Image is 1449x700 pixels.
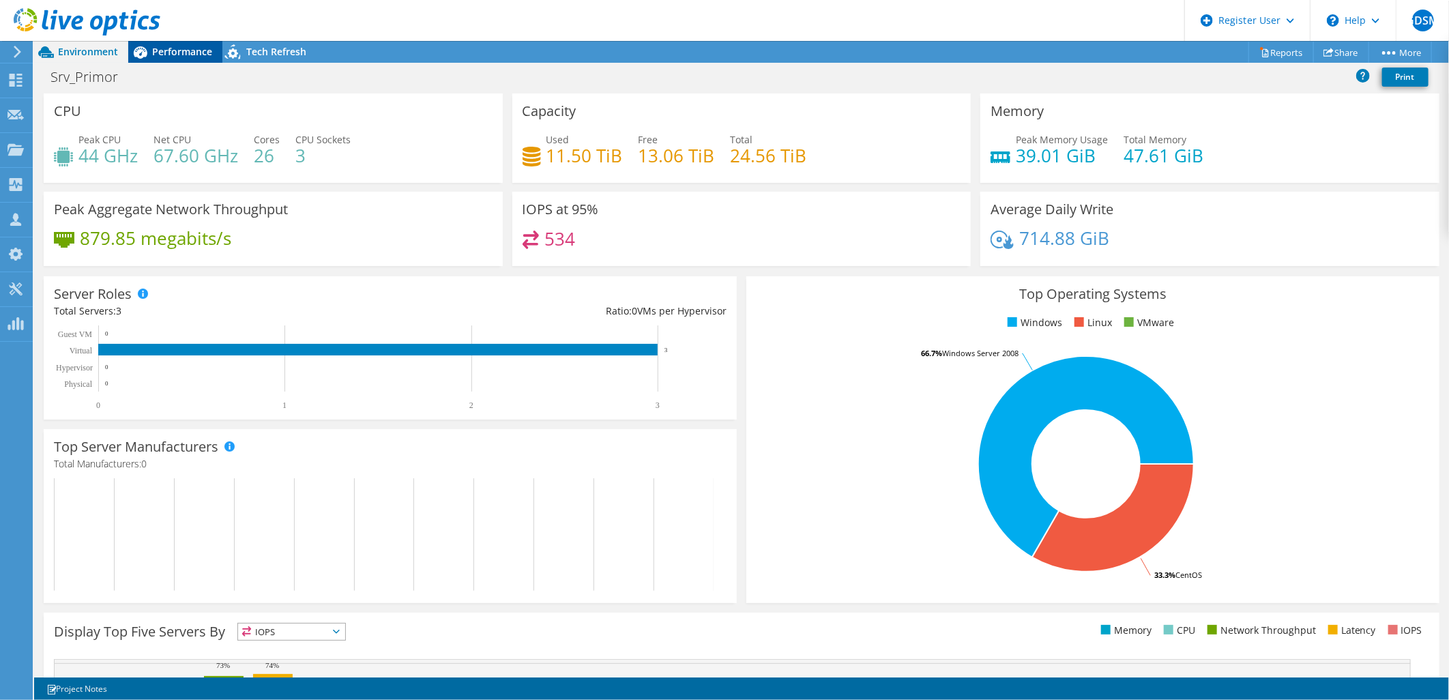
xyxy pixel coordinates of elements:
[523,202,599,217] h3: IOPS at 95%
[1385,623,1422,638] li: IOPS
[56,363,93,373] text: Hypervisor
[54,104,81,119] h3: CPU
[141,457,147,470] span: 0
[58,330,92,339] text: Guest VM
[96,400,100,410] text: 0
[544,231,575,246] h4: 534
[216,661,230,669] text: 73%
[1327,14,1339,27] svg: \n
[523,104,576,119] h3: Capacity
[246,45,306,58] span: Tech Refresh
[105,330,108,337] text: 0
[664,347,668,353] text: 3
[80,231,231,246] h4: 879.85 megabits/s
[921,348,942,358] tspan: 66.7%
[757,287,1429,302] h3: Top Operating Systems
[64,379,92,389] text: Physical
[295,148,351,163] h4: 3
[254,148,280,163] h4: 26
[1325,623,1376,638] li: Latency
[37,680,117,697] a: Project Notes
[1412,10,1434,31] span: GDSM
[639,148,715,163] h4: 13.06 TiB
[1124,133,1186,146] span: Total Memory
[54,456,727,471] h4: Total Manufacturers:
[1019,231,1109,246] h4: 714.88 GiB
[152,45,212,58] span: Performance
[238,624,345,640] span: IOPS
[254,133,280,146] span: Cores
[295,133,351,146] span: CPU Sockets
[78,148,138,163] h4: 44 GHz
[546,148,623,163] h4: 11.50 TiB
[991,104,1044,119] h3: Memory
[390,304,727,319] div: Ratio: VMs per Hypervisor
[1071,315,1112,330] li: Linux
[1175,570,1202,580] tspan: CentOS
[1382,68,1429,87] a: Print
[116,304,121,317] span: 3
[942,348,1019,358] tspan: Windows Server 2008
[1160,623,1195,638] li: CPU
[1368,42,1432,63] a: More
[105,364,108,370] text: 0
[54,439,218,454] h3: Top Server Manufacturers
[991,202,1113,217] h3: Average Daily Write
[632,304,637,317] span: 0
[54,202,288,217] h3: Peak Aggregate Network Throughput
[58,45,118,58] span: Environment
[78,133,121,146] span: Peak CPU
[1016,148,1108,163] h4: 39.01 GiB
[1016,133,1108,146] span: Peak Memory Usage
[656,400,660,410] text: 3
[265,661,279,669] text: 74%
[731,148,807,163] h4: 24.56 TiB
[1313,42,1369,63] a: Share
[54,287,132,302] h3: Server Roles
[153,133,191,146] span: Net CPU
[731,133,753,146] span: Total
[54,304,390,319] div: Total Servers:
[1204,623,1316,638] li: Network Throughput
[105,380,108,387] text: 0
[1248,42,1314,63] a: Reports
[1121,315,1174,330] li: VMware
[469,400,473,410] text: 2
[1098,623,1152,638] li: Memory
[153,148,238,163] h4: 67.60 GHz
[1004,315,1062,330] li: Windows
[1154,570,1175,580] tspan: 33.3%
[639,133,658,146] span: Free
[70,346,93,355] text: Virtual
[1124,148,1203,163] h4: 47.61 GiB
[282,400,287,410] text: 1
[546,133,570,146] span: Used
[44,70,139,85] h1: Srv_Primor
